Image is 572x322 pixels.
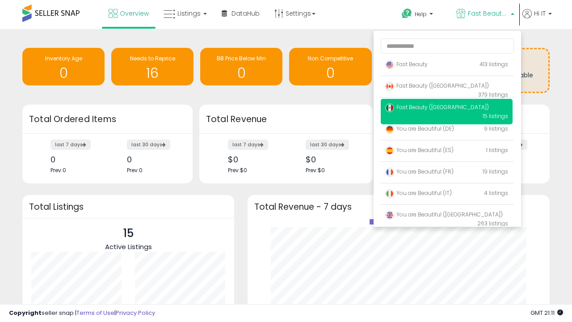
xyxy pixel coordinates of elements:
div: 0 [127,155,177,164]
label: last 30 days [306,140,349,150]
a: Non Competitive 0 [289,48,371,85]
div: $0 [306,155,357,164]
span: Prev: 0 [50,166,66,174]
i: Get Help [401,8,412,19]
div: 0 [50,155,101,164]
h1: 0 [205,66,278,80]
h1: 0 [27,66,100,80]
span: Fast Beauty [385,60,428,68]
label: last 30 days [127,140,170,150]
span: You are Beautiful (IT) [385,189,452,197]
span: DataHub [231,9,260,18]
h3: Total Revenue [206,113,366,126]
span: Needs to Reprice [130,55,175,62]
span: Prev: $0 [228,166,247,174]
span: 19 listings [483,168,508,175]
h3: Total Revenue - 7 days [254,203,543,210]
span: 263 listings [477,220,508,227]
h3: Total Ordered Items [29,113,186,126]
span: 15 listings [483,112,508,120]
span: Hi IT [534,9,546,18]
span: You are Beautiful (FR) [385,168,454,175]
label: last 7 days [228,140,268,150]
a: Hi IT [522,9,552,29]
span: Fast Beauty ([GEOGRAPHIC_DATA]) [385,103,489,111]
p: 15 [105,225,152,242]
span: 4 listings [484,189,508,197]
span: Prev: 0 [127,166,143,174]
a: Help [395,1,448,29]
a: Terms of Use [76,309,114,317]
span: 413 listings [479,60,508,68]
a: BB Price Below Min 0 [200,48,282,85]
img: italy.png [385,189,394,198]
span: 379 listings [478,91,508,98]
a: Privacy Policy [116,309,155,317]
img: canada.png [385,82,394,91]
img: mexico.png [385,103,394,112]
div: $0 [228,155,279,164]
span: 1 listings [486,146,508,154]
span: Inventory Age [45,55,82,62]
span: You are Beautiful ([GEOGRAPHIC_DATA]) [385,211,503,218]
img: usa.png [385,60,394,69]
span: Non Competitive [308,55,353,62]
h3: Total Listings [29,203,227,210]
img: spain.png [385,146,394,155]
span: You are Beautiful (DE) [385,125,454,132]
span: Prev: $0 [306,166,325,174]
span: Help [415,10,427,18]
h1: 16 [116,66,189,80]
span: Listings [177,9,201,18]
label: last 7 days [50,140,91,150]
h1: 0 [294,66,367,80]
span: Overview [120,9,149,18]
img: france.png [385,168,394,177]
span: Fast Beauty ([GEOGRAPHIC_DATA]) [468,9,508,18]
span: You are Beautiful (ES) [385,146,454,154]
span: BB Price Below Min [217,55,266,62]
a: Needs to Reprice 16 [111,48,193,85]
span: 2025-09-7 21:11 GMT [530,309,563,317]
img: uk.png [385,211,394,220]
span: Fast Beauty ([GEOGRAPHIC_DATA]) [385,82,489,89]
div: seller snap | | [9,309,155,318]
span: 9 listings [484,125,508,132]
a: Inventory Age 0 [22,48,105,85]
img: germany.png [385,125,394,134]
span: Active Listings [105,242,152,251]
strong: Copyright [9,309,42,317]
